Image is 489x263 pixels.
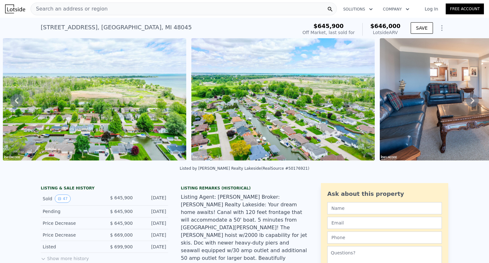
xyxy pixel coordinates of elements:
button: SAVE [411,22,433,34]
div: [DATE] [138,244,166,250]
button: Solutions [338,4,378,15]
span: $ 645,900 [110,195,133,200]
div: Listed [43,244,99,250]
div: LISTING & SALE HISTORY [41,186,168,192]
div: [DATE] [138,220,166,226]
button: Show Options [436,22,448,34]
div: Listed by [PERSON_NAME] Realty Lakeside (RealSource #50176921) [180,166,309,171]
div: [STREET_ADDRESS] , [GEOGRAPHIC_DATA] , MI 48045 [41,23,192,32]
div: Sold [43,195,99,203]
div: Ask about this property [327,189,442,198]
button: Company [378,4,415,15]
button: View historical data [55,195,70,203]
span: $ 645,900 [110,209,133,214]
span: $646,000 [370,23,400,29]
button: Show more history [41,253,89,262]
div: Off Market, last sold for [302,29,355,36]
img: Lotside [5,4,25,13]
div: [DATE] [138,232,166,238]
div: Listing Remarks (Historical) [181,186,308,191]
a: Log In [417,6,446,12]
img: Sale: 144081540 Parcel: 54664224 [191,38,375,160]
input: Phone [327,231,442,244]
div: [DATE] [138,208,166,215]
a: Free Account [446,4,484,14]
input: Email [327,217,442,229]
img: Sale: 144081540 Parcel: 54664224 [3,38,186,160]
div: Price Decrease [43,220,99,226]
span: $645,900 [314,23,344,29]
input: Name [327,202,442,214]
span: $ 699,900 [110,244,133,249]
div: Lotside ARV [370,29,400,36]
span: $ 669,000 [110,232,133,238]
span: Search an address or region [31,5,108,13]
div: Price Decrease [43,232,99,238]
span: $ 645,900 [110,221,133,226]
div: [DATE] [138,195,166,203]
div: Pending [43,208,99,215]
